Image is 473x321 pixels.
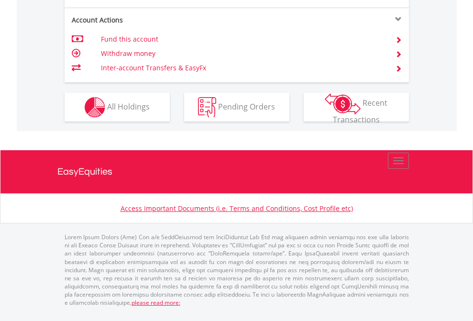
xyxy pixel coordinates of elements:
[101,32,384,46] td: Fund this account
[101,46,384,61] td: Withdraw money
[57,150,416,193] a: EasyEquities
[304,93,409,122] button: Recent Transactions
[198,97,216,118] img: pending_instructions-wht.png
[107,101,150,111] span: All Holdings
[121,204,353,213] a: Access Important Documents (i.e. Terms and Conditions, Cost Profile etc)
[325,93,361,114] img: transactions-zar-wht.png
[85,97,105,118] img: holdings-wht.png
[184,93,289,122] button: Pending Orders
[65,93,170,122] button: All Holdings
[65,15,237,25] div: Account Actions
[101,61,384,75] td: Inter-account Transfers & EasyFx
[65,233,409,307] p: Lorem Ipsum Dolors (Ame) Con a/e SeddOeiusmod tem InciDiduntut Lab Etd mag aliquaen admin veniamq...
[218,101,275,111] span: Pending Orders
[132,299,180,307] a: please read more:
